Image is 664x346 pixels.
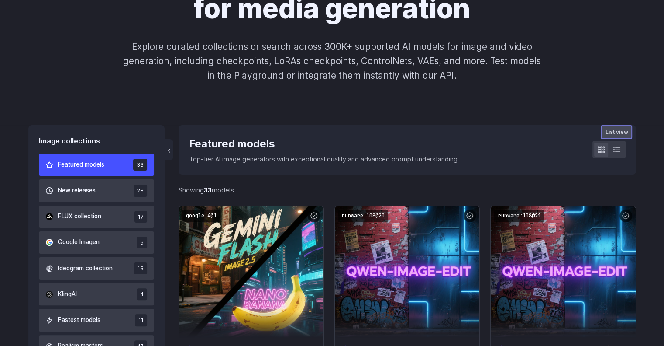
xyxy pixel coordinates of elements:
[134,185,147,196] span: 28
[134,211,147,223] span: 17
[182,210,220,222] code: google:4@1
[58,315,100,325] span: Fastest models
[491,206,635,338] img: Qwen‑Image‑Edit Lightning (8 steps)
[58,264,113,273] span: Ideogram collection
[165,139,173,160] button: ‹
[335,206,479,338] img: Qwen‑Image‑Edit
[494,210,544,222] code: runware:108@21
[137,237,147,248] span: 6
[119,39,544,83] p: Explore curated collections or search across 300K+ supported AI models for image and video genera...
[134,262,147,274] span: 13
[189,136,459,152] div: Featured models
[39,154,155,176] button: Featured models 33
[179,185,234,195] div: Showing models
[135,314,147,326] span: 11
[133,159,147,171] span: 33
[58,186,96,196] span: New releases
[39,257,155,280] button: Ideogram collection 13
[58,212,101,221] span: FLUX collection
[58,160,104,170] span: Featured models
[58,238,100,247] span: Google Imagen
[39,136,155,147] div: Image collections
[338,210,388,222] code: runware:108@20
[39,231,155,254] button: Google Imagen 6
[179,206,323,338] img: Gemini Flash Image 2.5
[189,154,459,164] p: Top-tier AI image generators with exceptional quality and advanced prompt understanding.
[39,283,155,305] button: KlingAI 4
[39,309,155,331] button: Fastest models 11
[58,290,77,299] span: KlingAI
[204,186,212,194] strong: 33
[39,206,155,228] button: FLUX collection 17
[39,179,155,202] button: New releases 28
[137,288,147,300] span: 4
